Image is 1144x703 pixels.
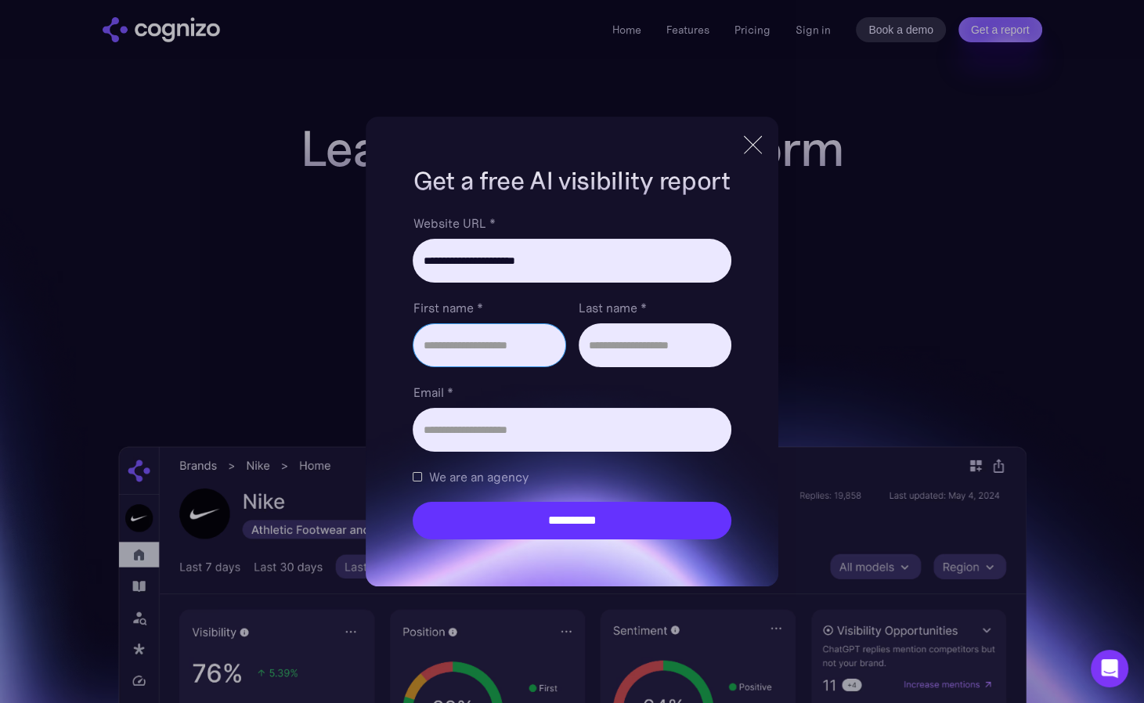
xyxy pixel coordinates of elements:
[413,164,731,198] h1: Get a free AI visibility report
[579,298,731,317] label: Last name *
[413,214,731,233] label: Website URL *
[413,298,565,317] label: First name *
[428,467,528,486] span: We are an agency
[413,214,731,539] form: Brand Report Form
[413,383,731,402] label: Email *
[1091,650,1128,687] div: Open Intercom Messenger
